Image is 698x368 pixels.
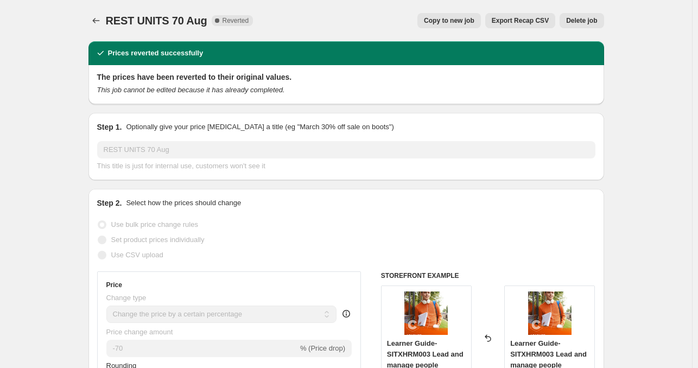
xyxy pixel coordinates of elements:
[97,122,122,132] h2: Step 1.
[341,308,352,319] div: help
[108,48,204,59] h2: Prices reverted successfully
[97,72,595,83] h2: The prices have been reverted to their original values.
[300,344,345,352] span: % (Price drop)
[97,86,285,94] i: This job cannot be edited because it has already completed.
[88,13,104,28] button: Price change jobs
[560,13,604,28] button: Delete job
[106,15,207,27] span: REST UNITS 70 Aug
[106,328,173,336] span: Price change amount
[97,141,595,158] input: 30% off holiday sale
[404,291,448,335] img: Learner-Guide_6fa29d61-2054-400f-8c33-7345591c7297_80x.jpg
[126,198,241,208] p: Select how the prices should change
[106,281,122,289] h3: Price
[111,251,163,259] span: Use CSV upload
[97,198,122,208] h2: Step 2.
[566,16,597,25] span: Delete job
[97,162,265,170] span: This title is just for internal use, customers won't see it
[106,340,298,357] input: -15
[381,271,595,280] h6: STOREFRONT EXAMPLE
[417,13,481,28] button: Copy to new job
[492,16,549,25] span: Export Recap CSV
[126,122,394,132] p: Optionally give your price [MEDICAL_DATA] a title (eg "March 30% off sale on boots")
[111,236,205,244] span: Set product prices individually
[106,294,147,302] span: Change type
[111,220,198,229] span: Use bulk price change rules
[424,16,474,25] span: Copy to new job
[223,16,249,25] span: Reverted
[528,291,572,335] img: Learner-Guide_6fa29d61-2054-400f-8c33-7345591c7297_80x.jpg
[485,13,555,28] button: Export Recap CSV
